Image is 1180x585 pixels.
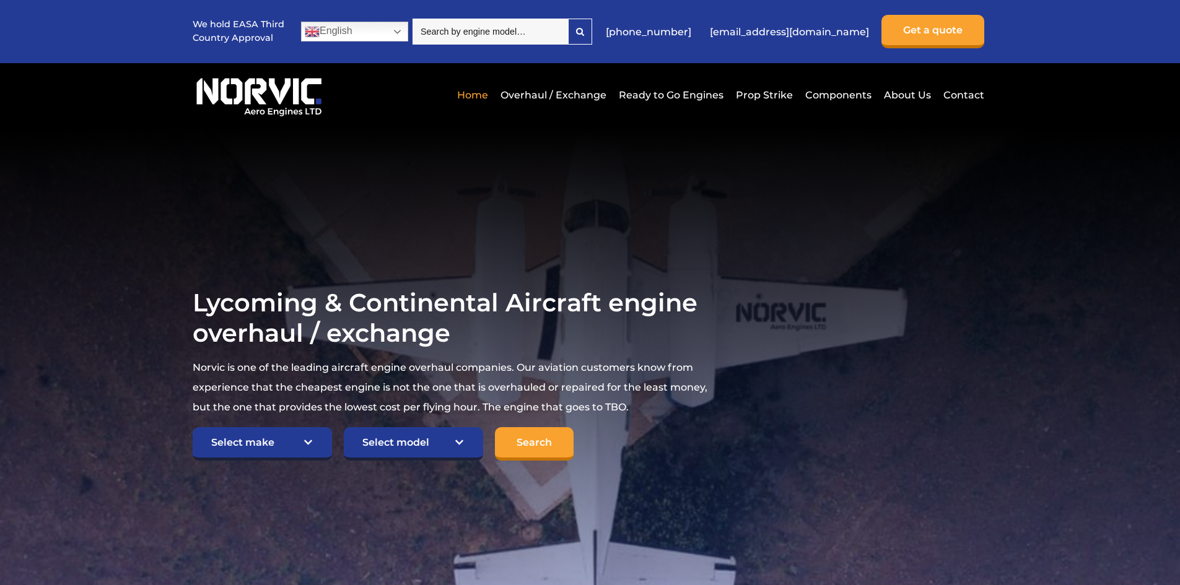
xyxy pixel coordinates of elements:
img: Norvic Aero Engines logo [193,72,325,117]
a: Prop Strike [733,80,796,110]
a: Components [802,80,875,110]
a: About Us [881,80,934,110]
a: English [301,22,408,41]
h1: Lycoming & Continental Aircraft engine overhaul / exchange [193,287,709,348]
input: Search [495,427,574,461]
a: Overhaul / Exchange [497,80,610,110]
a: Contact [940,80,984,110]
img: en [305,24,320,39]
a: Ready to Go Engines [616,80,727,110]
a: [EMAIL_ADDRESS][DOMAIN_NAME] [704,17,875,47]
p: We hold EASA Third Country Approval [193,18,286,45]
a: Get a quote [881,15,984,48]
p: Norvic is one of the leading aircraft engine overhaul companies. Our aviation customers know from... [193,358,709,417]
a: [PHONE_NUMBER] [600,17,697,47]
a: Home [454,80,491,110]
input: Search by engine model… [413,19,568,45]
